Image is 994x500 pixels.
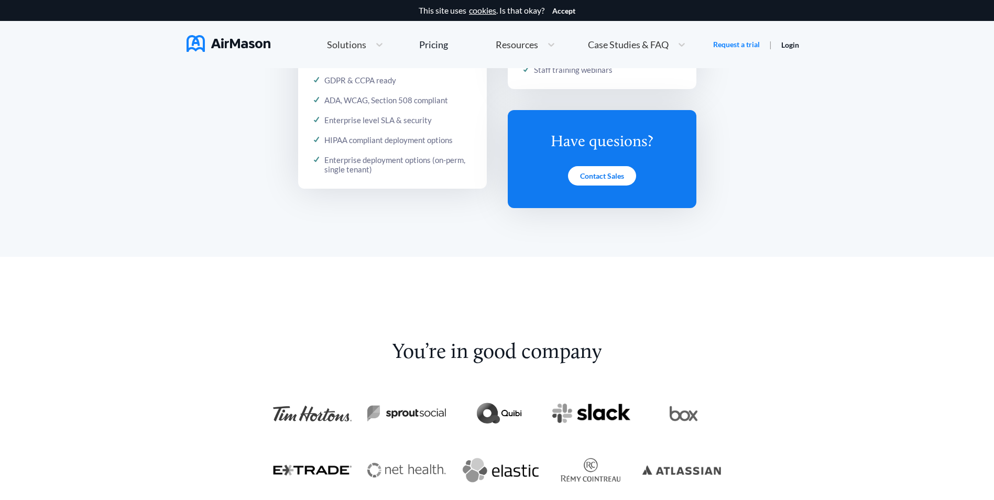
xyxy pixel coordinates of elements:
[476,400,522,427] img: quibi
[568,166,636,186] div: Contact Sales
[588,40,669,49] span: Case Studies & FAQ
[462,457,539,483] img: elastic
[534,65,613,74] div: Staff training webinars
[324,75,396,85] div: GDPR & CCPA ready
[324,95,448,105] div: ADA, WCAG, Section 508 compliant
[314,137,319,143] img: check
[327,40,366,49] span: Solutions
[642,465,721,475] img: atlassian
[324,135,453,145] div: HIPAA compliant deployment options
[670,406,698,421] img: box
[273,464,352,476] img: extrade
[187,35,270,52] img: AirMason Logo
[523,67,529,72] img: check
[314,97,319,103] img: check
[544,133,660,152] div: Have quesions?
[314,157,319,162] img: check
[367,463,446,477] img: nerHealth
[769,39,772,49] span: |
[384,341,610,394] h2: You’re in good company
[324,115,432,125] div: Enterprise level SLA & security
[552,404,631,424] img: slack
[314,117,319,123] img: check
[469,6,496,15] a: cookies
[324,155,471,174] div: Enterprise deployment options (on-perm, single tenant)
[552,7,575,15] button: Accept cookies
[713,39,760,50] a: Request a trial
[496,40,538,49] span: Resources
[273,406,352,421] img: timHortons
[367,405,446,422] img: sprout
[419,35,448,54] a: Pricing
[781,40,799,49] a: Login
[419,40,448,49] div: Pricing
[314,77,319,83] img: check
[559,457,622,483] img: remy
